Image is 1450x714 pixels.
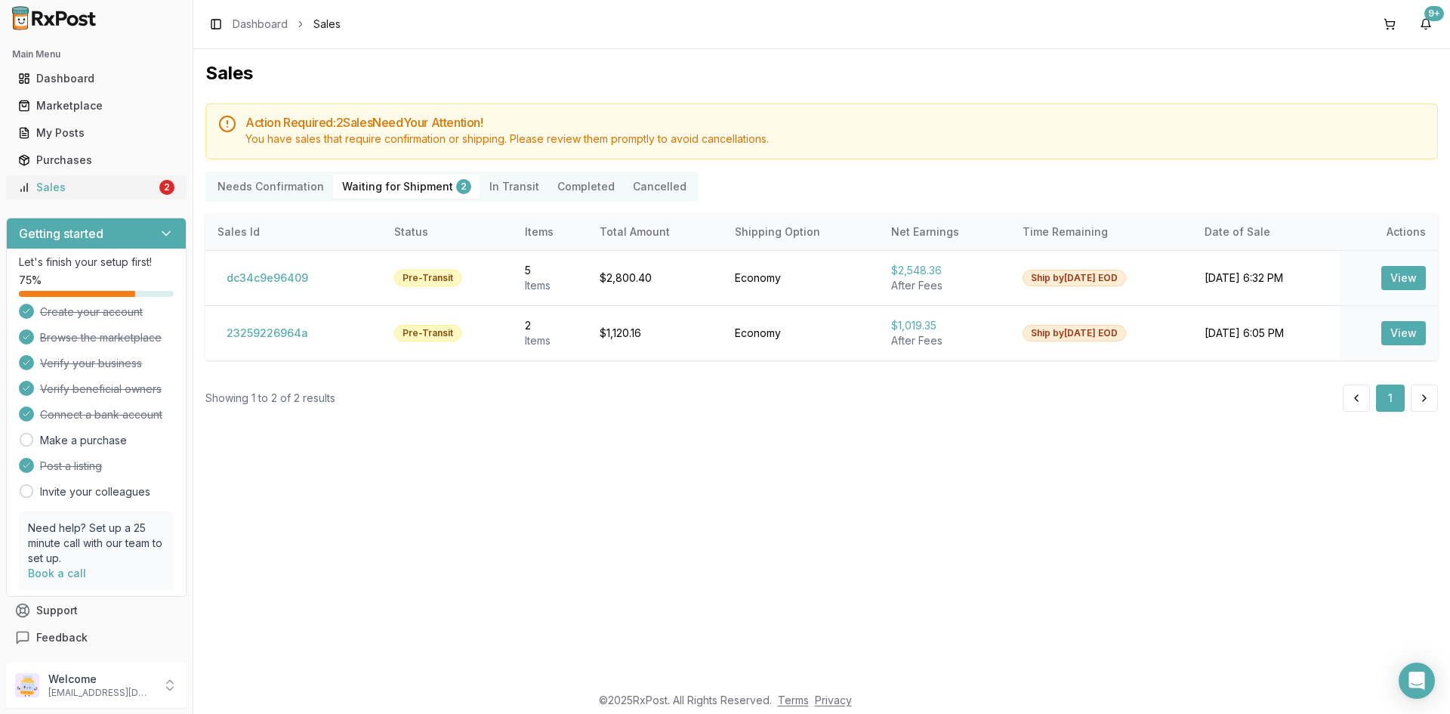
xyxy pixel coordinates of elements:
a: Privacy [815,694,852,706]
div: After Fees [891,278,998,293]
div: $2,800.40 [600,270,710,286]
span: Post a listing [40,459,102,474]
img: RxPost Logo [6,6,103,30]
div: After Fees [891,333,998,348]
p: [EMAIL_ADDRESS][DOMAIN_NAME] [48,687,153,699]
a: Book a call [28,567,86,580]
button: dc34c9e96409 [217,266,317,290]
button: Waiting for Shipment [333,175,480,199]
h5: Action Required: 2 Sale s Need Your Attention! [245,116,1425,128]
th: Actions [1340,214,1438,250]
th: Date of Sale [1192,214,1340,250]
div: Showing 1 to 2 of 2 results [205,391,335,406]
span: Browse the marketplace [40,330,162,345]
div: Sales [18,180,156,195]
div: [DATE] 6:05 PM [1205,326,1328,341]
img: User avatar [15,673,39,697]
th: Time Remaining [1010,214,1192,250]
a: Dashboard [12,65,180,92]
p: Let's finish your setup first! [19,255,174,270]
div: 2 [159,180,174,195]
button: Completed [548,175,624,199]
p: Need help? Set up a 25 minute call with our team to set up. [28,521,165,566]
div: $1,019.35 [891,318,998,333]
a: My Posts [12,119,180,147]
div: Economy [735,326,867,341]
a: Make a purchase [40,433,127,448]
th: Total Amount [588,214,722,250]
h3: Getting started [19,224,103,243]
button: View [1381,321,1426,345]
button: Cancelled [624,175,696,199]
p: Welcome [48,672,153,687]
div: 2 [456,179,471,194]
span: Verify your business [40,356,142,371]
div: 9+ [1424,6,1444,21]
a: Dashboard [233,17,288,32]
div: Ship by [DATE] EOD [1023,270,1126,286]
span: 75 % [19,273,42,288]
div: Item s [525,333,576,348]
button: My Posts [6,121,187,145]
span: Verify beneficial owners [40,382,162,397]
button: Purchases [6,148,187,172]
th: Net Earnings [879,214,1010,250]
a: Marketplace [12,92,180,119]
div: [DATE] 6:32 PM [1205,270,1328,286]
h1: Sales [205,61,1438,85]
div: Open Intercom Messenger [1399,663,1435,699]
div: 2 [525,318,576,333]
nav: breadcrumb [233,17,341,32]
span: Feedback [36,630,88,645]
th: Shipping Option [723,214,879,250]
button: Feedback [6,624,187,651]
button: View [1381,266,1426,290]
h2: Main Menu [12,48,180,60]
div: My Posts [18,125,174,141]
div: $1,120.16 [600,326,710,341]
div: Pre-Transit [394,325,461,342]
div: Economy [735,270,867,286]
div: $2,548.36 [891,263,998,278]
button: Sales2 [6,175,187,199]
div: Item s [525,278,576,293]
button: Support [6,597,187,624]
button: 9+ [1414,12,1438,36]
button: 23259226964a [217,321,317,345]
th: Sales Id [205,214,382,250]
button: Needs Confirmation [208,175,333,199]
div: You have sales that require confirmation or shipping. Please review them promptly to avoid cancel... [245,131,1425,147]
div: 5 [525,263,576,278]
a: Sales2 [12,174,180,201]
span: Connect a bank account [40,407,162,422]
button: 1 [1376,385,1405,412]
div: Ship by [DATE] EOD [1023,325,1126,342]
a: Invite your colleagues [40,484,150,499]
a: Terms [778,694,809,706]
div: Pre-Transit [394,270,461,286]
span: Create your account [40,304,143,320]
div: Dashboard [18,71,174,86]
th: Status [382,214,513,250]
button: Dashboard [6,66,187,91]
span: Sales [313,17,341,32]
button: Marketplace [6,94,187,118]
div: Purchases [18,153,174,168]
button: In Transit [480,175,548,199]
th: Items [513,214,588,250]
a: Purchases [12,147,180,174]
div: Marketplace [18,98,174,113]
